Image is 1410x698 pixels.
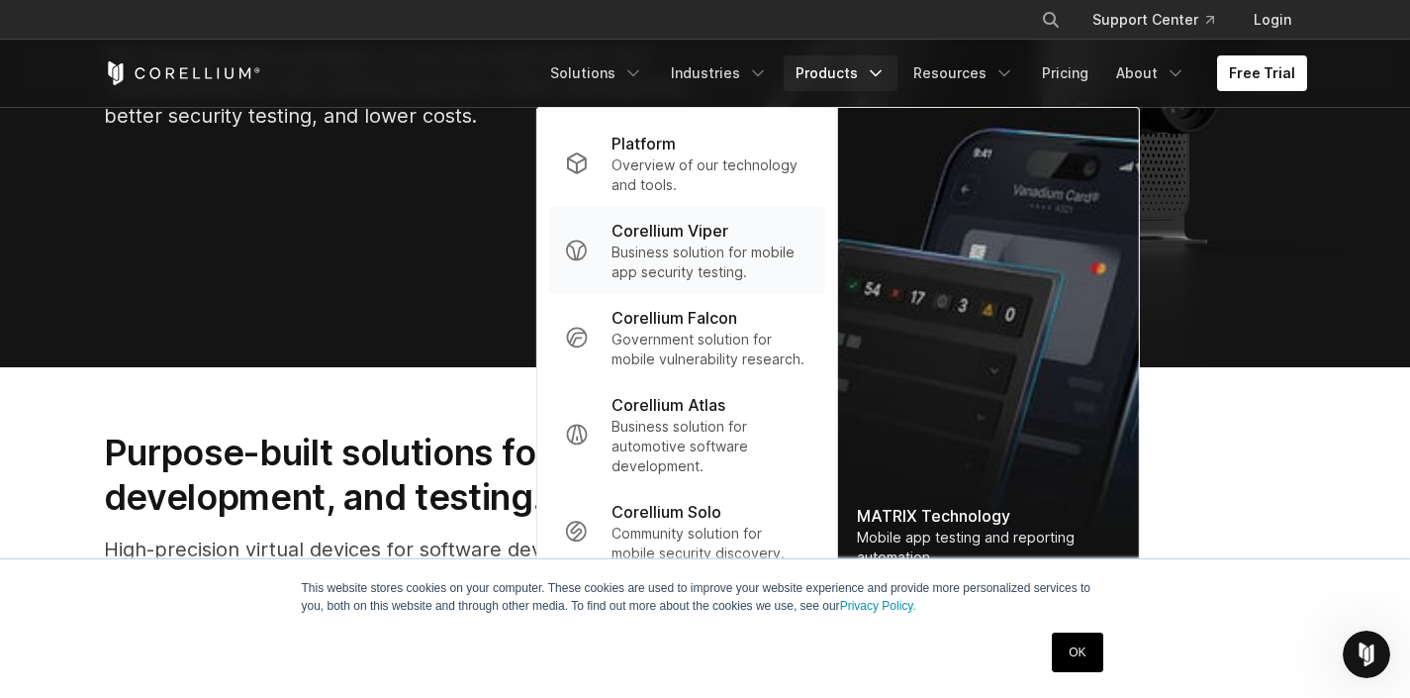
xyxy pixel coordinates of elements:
[104,535,779,594] p: High-precision virtual devices for software developers, security researchers, and pentesting teams.
[611,524,808,563] p: Community solution for mobile security discovery.
[548,207,824,294] a: Corellium Viper Business solution for mobile app security testing.
[840,599,916,613] a: Privacy Policy.
[784,55,897,91] a: Products
[1104,55,1197,91] a: About
[104,431,779,519] h2: Purpose-built solutions for research, development, and testing.
[857,504,1118,528] div: MATRIX Technology
[611,306,737,330] p: Corellium Falcon
[1077,2,1230,38] a: Support Center
[538,55,655,91] a: Solutions
[611,155,808,195] p: Overview of our technology and tools.
[611,243,808,282] p: Business solution for mobile app security testing.
[1052,633,1102,672] a: OK
[1217,55,1307,91] a: Free Trial
[837,108,1138,587] img: Matrix_WebNav_1x
[1238,2,1307,38] a: Login
[104,61,261,85] a: Corellium Home
[1017,2,1307,38] div: Navigation Menu
[857,528,1118,567] div: Mobile app testing and reporting automation.
[1343,631,1390,678] iframe: Intercom live chat
[611,132,676,155] p: Platform
[611,219,728,243] p: Corellium Viper
[611,417,808,476] p: Business solution for automotive software development.
[901,55,1026,91] a: Resources
[302,579,1109,615] p: This website stores cookies on your computer. These cookies are used to improve your website expe...
[1033,2,1069,38] button: Search
[1030,55,1100,91] a: Pricing
[548,294,824,381] a: Corellium Falcon Government solution for mobile vulnerability research.
[548,120,824,207] a: Platform Overview of our technology and tools.
[611,393,725,417] p: Corellium Atlas
[548,488,824,575] a: Corellium Solo Community solution for mobile security discovery.
[538,55,1307,91] div: Navigation Menu
[548,381,824,488] a: Corellium Atlas Business solution for automotive software development.
[837,108,1138,587] a: MATRIX Technology Mobile app testing and reporting automation.
[611,500,721,524] p: Corellium Solo
[611,330,808,369] p: Government solution for mobile vulnerability research.
[659,55,780,91] a: Industries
